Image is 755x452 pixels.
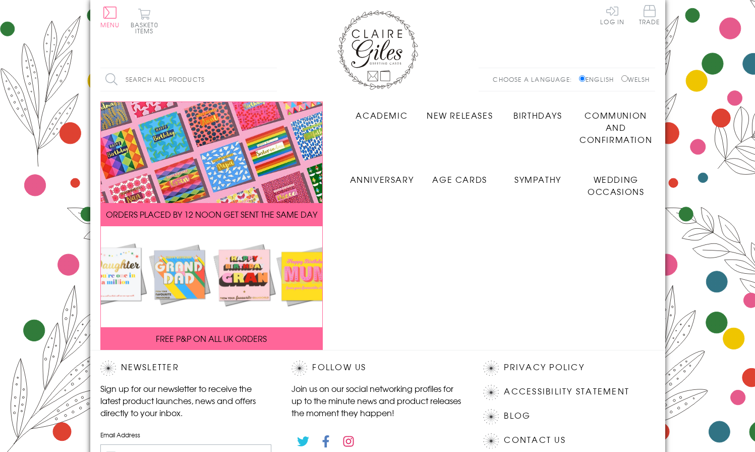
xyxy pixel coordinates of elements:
[579,75,619,84] label: English
[600,5,624,25] a: Log In
[100,361,272,376] h2: Newsletter
[100,382,272,419] p: Sign up for our newsletter to receive the latest product launches, news and offers directly to yo...
[356,109,408,121] span: Academic
[267,68,277,91] input: Search
[100,7,120,28] button: Menu
[106,208,317,220] span: ORDERS PLACED BY 12 NOON GET SENT THE SAME DAY
[579,109,652,145] span: Communion and Confirmation
[432,173,487,185] span: Age Cards
[350,173,414,185] span: Anniversary
[577,102,655,145] a: Communion and Confirmation
[100,20,120,29] span: Menu
[427,109,493,121] span: New Releases
[292,382,463,419] p: Join us on our social networking profiles for up to the minute news and product releases the mome...
[493,75,577,84] p: Choose a language:
[504,385,629,398] a: Accessibility Statement
[621,75,628,82] input: Welsh
[639,5,660,27] a: Trade
[579,75,586,82] input: English
[421,166,499,185] a: Age Cards
[100,68,277,91] input: Search all products
[513,109,562,121] span: Birthdays
[131,8,158,34] button: Basket0 items
[577,166,655,197] a: Wedding Occasions
[504,361,584,374] a: Privacy Policy
[343,102,421,121] a: Academic
[639,5,660,25] span: Trade
[156,332,267,344] span: FREE P&P ON ALL UK ORDERS
[514,173,561,185] span: Sympathy
[337,10,418,90] img: Claire Giles Greetings Cards
[588,173,644,197] span: Wedding Occasions
[499,102,577,121] a: Birthdays
[504,409,531,423] a: Blog
[621,75,650,84] label: Welsh
[421,102,499,121] a: New Releases
[292,361,463,376] h2: Follow Us
[135,20,158,35] span: 0 items
[100,430,272,439] label: Email Address
[499,166,577,185] a: Sympathy
[343,166,421,185] a: Anniversary
[504,433,565,447] a: Contact Us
